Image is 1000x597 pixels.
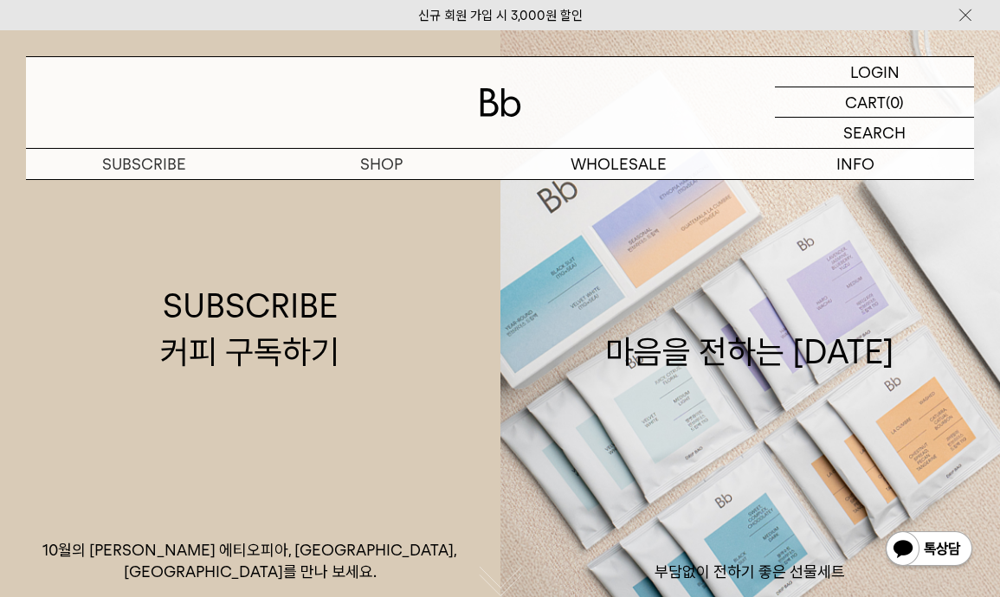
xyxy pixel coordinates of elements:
p: INFO [737,149,974,179]
p: (0) [886,87,904,117]
a: LOGIN [775,57,974,87]
p: CART [845,87,886,117]
p: SEARCH [843,118,906,148]
img: 카카오톡 채널 1:1 채팅 버튼 [884,530,974,571]
a: CART (0) [775,87,974,118]
p: WHOLESALE [500,149,738,179]
a: SUBSCRIBE [26,149,263,179]
a: 신규 회원 가입 시 3,000원 할인 [418,8,583,23]
p: LOGIN [850,57,900,87]
img: 로고 [480,88,521,117]
a: SHOP [263,149,500,179]
div: SUBSCRIBE 커피 구독하기 [160,283,339,375]
div: 마음을 전하는 [DATE] [605,283,894,375]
